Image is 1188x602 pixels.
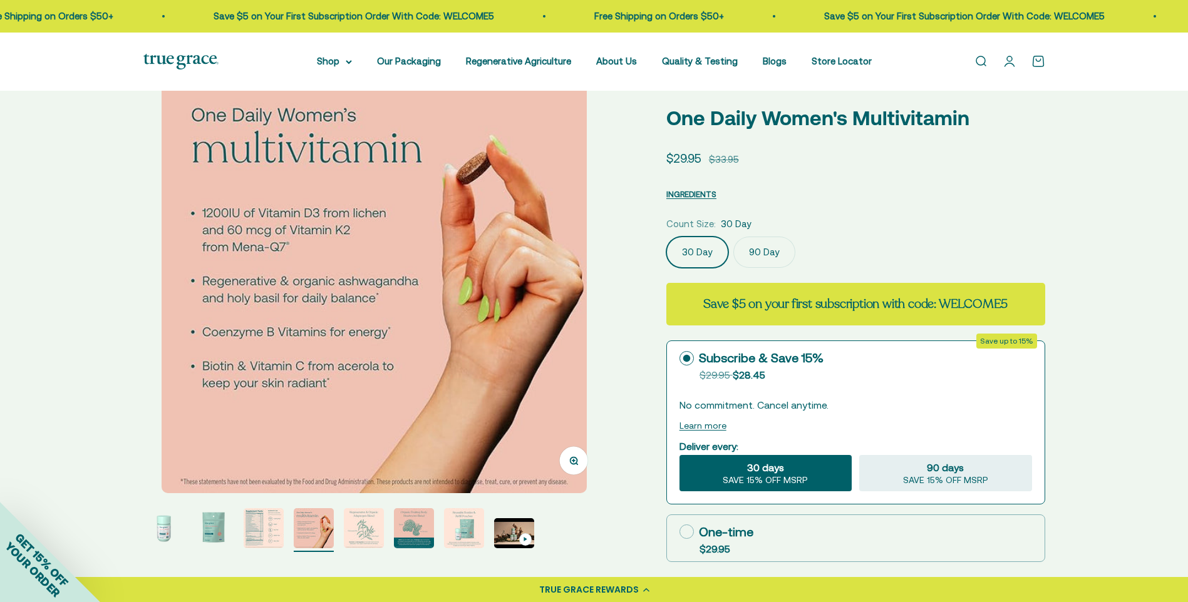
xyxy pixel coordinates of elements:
[377,56,441,66] a: Our Packaging
[3,539,63,599] span: YOUR ORDER
[709,152,739,167] compare-at-price: $33.95
[703,295,1008,312] strong: Save $5 on your first subscription with code: WELCOME5
[294,508,334,552] button: Go to item 4
[666,190,716,199] span: INGREDIENTS
[344,508,384,552] button: Go to item 5
[721,217,752,232] span: 30 Day
[294,508,334,548] img: - 1200IU of Vitamin D3 from Lichen and 60 mcg of Vitamin K2 from Mena-Q7 - Regenerative & organic...
[666,186,716,202] button: INGREDIENTS
[444,508,484,548] img: When you opt for our refill pouches instead of buying a whole new bottle every time you buy suppl...
[143,508,183,552] button: Go to item 1
[550,11,680,21] a: Free Shipping on Orders $50+
[194,508,234,548] img: We select ingredients that play a concrete role in true health, and we include them at effective ...
[194,508,234,552] button: Go to item 2
[666,102,1045,134] p: One Daily Women's Multivitamin
[394,508,434,552] button: Go to item 6
[466,56,571,66] a: Regenerative Agriculture
[344,508,384,548] img: Holy Basil and Ashwagandha are Ayurvedic herbs known as "adaptogens." They support overall health...
[444,508,484,552] button: Go to item 7
[394,508,434,548] img: Reighi supports healthy aging.* Cordyceps support endurance.* Our extracts come exclusively from ...
[494,518,534,552] button: Go to item 8
[596,56,637,66] a: About Us
[763,56,787,66] a: Blogs
[666,217,716,232] legend: Count Size:
[666,149,701,168] sale-price: $29.95
[812,56,872,66] a: Store Locator
[170,9,450,24] p: Save $5 on Your First Subscription Order With Code: WELCOME5
[780,9,1061,24] p: Save $5 on Your First Subscription Order With Code: WELCOME5
[162,68,587,493] img: - 1200IU of Vitamin D3 from Lichen and 60 mcg of Vitamin K2 from Mena-Q7 - Regenerative & organic...
[317,54,352,69] summary: Shop
[143,508,183,548] img: We select ingredients that play a concrete role in true health, and we include them at effective ...
[244,508,284,552] button: Go to item 3
[539,583,639,596] div: TRUE GRACE REWARDS
[662,56,738,66] a: Quality & Testing
[13,531,71,589] span: GET 15% OFF
[244,508,284,548] img: We select ingredients that play a concrete role in true health, and we include them at effective ...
